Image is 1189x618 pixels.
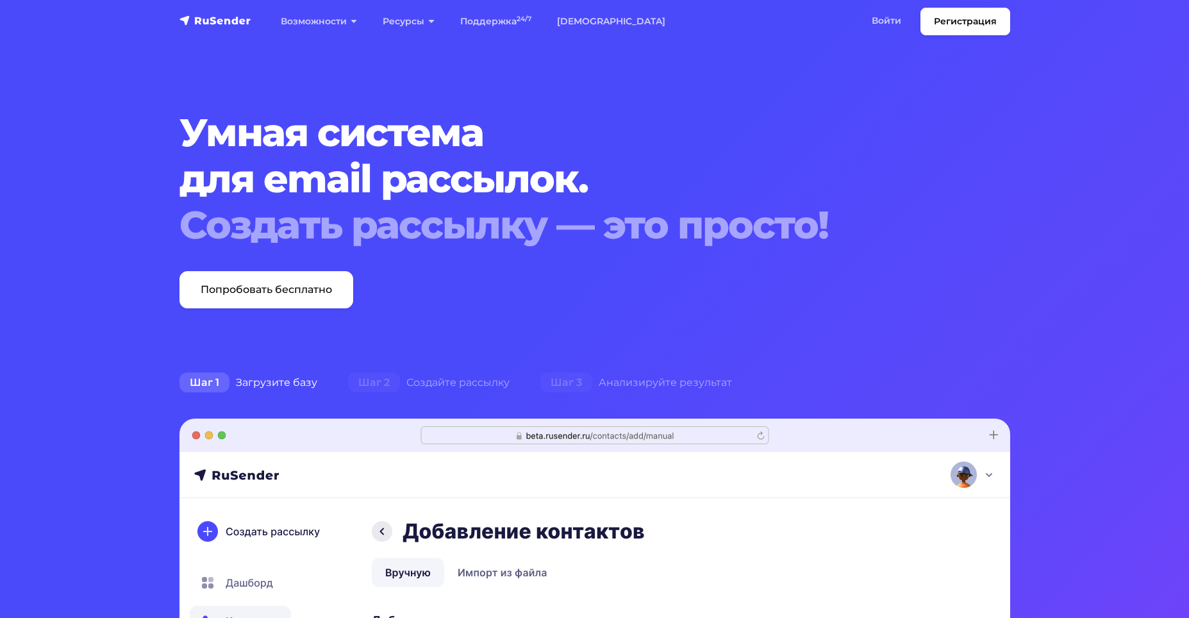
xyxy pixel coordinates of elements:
a: Войти [859,8,914,34]
sup: 24/7 [517,15,531,23]
span: Шаг 2 [348,372,400,393]
div: Анализируйте результат [525,370,747,396]
div: Создать рассылку — это просто! [179,202,940,248]
span: Шаг 1 [179,372,229,393]
a: Попробовать бесплатно [179,271,353,308]
span: Шаг 3 [540,372,592,393]
a: Возможности [268,8,370,35]
div: Создайте рассылку [333,370,525,396]
div: Загрузите базу [164,370,333,396]
a: Поддержка24/7 [447,8,544,35]
h1: Умная система для email рассылок. [179,110,940,248]
a: [DEMOGRAPHIC_DATA] [544,8,678,35]
a: Ресурсы [370,8,447,35]
img: RuSender [179,14,251,27]
a: Регистрация [920,8,1010,35]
